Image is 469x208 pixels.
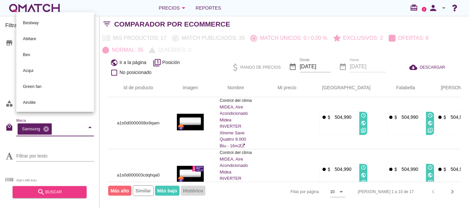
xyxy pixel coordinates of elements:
[119,59,146,66] span: Ir a la página
[322,115,327,120] i: fiber_manual_record
[257,34,327,42] p: Match únicos: 0 / 0.00 %
[5,39,13,47] i: store
[361,120,366,126] i: public
[180,4,188,12] i: arrow_drop_down
[162,59,180,66] span: Posición
[442,167,447,172] i: attach_money
[22,110,89,126] div: Dblue
[331,32,386,44] button: Exclusivos: 2
[114,19,230,30] h2: Comparador por eCommerce
[155,186,180,196] span: Más bajo
[361,128,366,133] i: filter_2
[437,115,442,120] i: fiber_manual_record
[332,114,352,120] p: 504,990
[428,173,433,178] i: public
[448,188,456,196] i: chevron_right
[424,8,425,11] text: 2
[13,186,87,198] button: buscar
[18,188,81,196] div: buscar
[100,44,146,56] button: Normal: 35
[22,47,89,63] div: Bex
[220,149,252,156] p: Control del clima
[446,186,458,198] button: Next page
[119,69,152,76] span: No posicionado
[341,34,383,42] p: Exclusivos: 2
[5,22,94,32] h3: Filtrar por
[22,126,40,132] p: Samsung
[22,63,89,79] div: Acqui
[195,4,221,12] span: Reportes
[110,59,118,67] i: public
[309,79,379,97] th: Paris: Not sorted. Activate to sort ascending.
[327,115,332,120] i: attach_money
[447,166,467,173] p: 504,990
[181,186,206,196] span: Histórico
[300,61,331,72] input: Desde
[220,97,252,104] p: Control del clima
[404,61,450,73] button: DESCARGAR
[442,115,447,120] i: attach_money
[358,189,414,195] div: [PERSON_NAME] 1 a 10 de 17
[410,4,421,12] i: redeem
[108,79,169,97] th: Id de producto: Not sorted.
[260,79,309,97] th: Mi precio: Not sorted. Activate to sort ascending.
[361,173,366,178] i: public
[193,1,224,15] a: Reportes
[212,79,260,97] th: Nombre: Not sorted.
[5,100,13,107] i: category
[177,114,204,130] img: a1s0d0000008ix9qam_190.jpg
[153,59,161,67] i: filter_1
[440,4,448,12] i: arrow_drop_down
[437,167,442,172] i: fiber_manual_record
[37,188,45,196] i: search
[409,63,420,71] i: cloud_download
[86,123,94,131] i: arrow_drop_down
[224,182,346,201] div: Filas por página
[428,128,433,133] i: filter_1
[289,63,297,71] i: date_range
[361,165,366,170] i: access_time
[22,15,89,31] div: Bestway
[327,167,332,172] i: attach_money
[22,31,89,47] div: Abitare
[153,1,193,15] button: Precios
[169,79,212,97] th: Imagen: Not sorted.
[386,32,432,44] button: Ofertas: 6
[428,180,433,185] i: filter_1
[427,3,440,13] i: person
[388,167,393,172] i: fiber_manual_record
[248,32,330,44] button: Match únicos: 0 / 0.00 %
[422,7,427,12] a: 2
[159,4,188,12] div: Precios
[8,1,61,15] div: white-qmatch-logo
[361,113,366,118] i: access_time
[108,186,131,196] span: Más alto
[109,46,143,54] p: Normal: 35
[22,79,89,95] div: Green fan
[428,120,433,126] i: public
[378,79,428,97] th: Falabella: Not sorted. Activate to sort ascending.
[330,189,335,195] div: 10
[428,165,433,170] i: access_time
[133,185,154,196] span: Similar
[420,64,445,70] span: DESCARGAR
[396,34,429,42] p: Ofertas: 6
[393,115,398,120] i: attach_money
[398,166,418,173] p: 504,990
[43,126,49,132] i: cancel
[5,123,13,131] i: local_mall
[322,167,327,172] i: fiber_manual_record
[388,115,393,120] i: fiber_manual_record
[22,95,89,110] div: Airolite
[220,104,248,148] a: MIDEA, Aire Acondicionado Midea INVERTER Xtreme Save Quattro 9.000 Btu - 16m2
[220,157,248,200] a: MIDEA, Aire Acondicionado Midea INVERTER Xtreme Save Quattro 9.000 Btu - 16m2
[337,188,345,196] i: arrow_drop_down
[177,166,204,182] img: a1s0d000003cdqhqa0_190.jpg
[393,167,398,172] i: attach_money
[116,120,161,126] p: a1s0d0000008ix9qam
[398,114,418,120] p: 504,990
[116,172,161,178] p: a1s0d000003cdqhqa0
[428,113,433,118] i: access_time
[332,166,352,173] p: 504,990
